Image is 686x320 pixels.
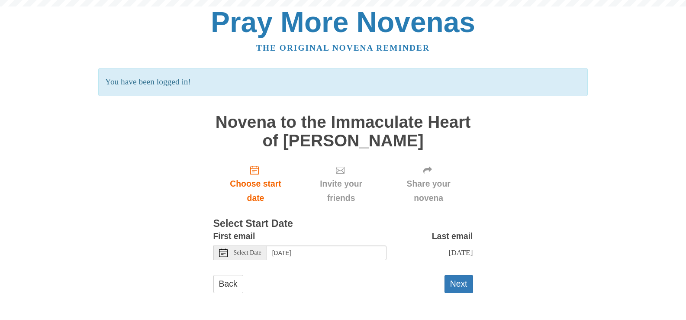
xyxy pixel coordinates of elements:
span: Select Date [234,250,261,256]
label: Last email [432,229,473,243]
div: Click "Next" to confirm your start date first. [384,158,473,210]
button: Next [444,275,473,293]
p: You have been logged in! [98,68,588,96]
a: The original novena reminder [256,43,430,52]
label: First email [213,229,255,243]
span: Invite your friends [306,177,375,205]
span: Share your novena [393,177,464,205]
a: Choose start date [213,158,298,210]
span: Choose start date [222,177,290,205]
a: Back [213,275,243,293]
h3: Select Start Date [213,218,473,229]
div: Click "Next" to confirm your start date first. [298,158,384,210]
a: Pray More Novenas [211,6,475,38]
h1: Novena to the Immaculate Heart of [PERSON_NAME] [213,113,473,150]
span: [DATE] [448,248,473,257]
